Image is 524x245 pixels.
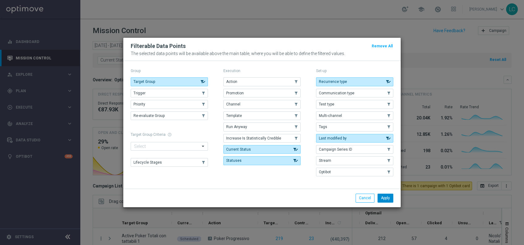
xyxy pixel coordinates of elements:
[371,43,393,49] button: Remove All
[223,145,301,154] button: Current Status
[226,114,242,118] span: Template
[167,132,172,137] span: help_outline
[316,77,393,86] button: Recurrence type
[319,91,354,95] span: Communication type
[226,80,237,84] span: Action
[133,102,145,106] span: Priority
[226,102,240,106] span: Channel
[316,68,393,73] p: Set-up
[319,114,342,118] span: Multi-channel
[223,68,301,73] p: Execution
[316,111,393,120] button: Multi-channel
[133,80,155,84] span: Target Group
[223,100,301,109] button: Channel
[131,132,208,137] h1: Target Group Criteria
[131,51,393,56] p: The selected data points will be available above the main table, where you will be able to define...
[319,136,347,140] span: Last modified by
[378,194,393,202] button: Apply
[226,125,247,129] span: Run Anyway
[316,100,393,109] button: Test type
[131,111,208,120] button: Re-evaluate Group
[131,158,208,167] button: Lifecycle Stages
[131,89,208,97] button: Trigger
[226,158,242,163] span: Statuses
[356,194,374,202] button: Cancel
[319,80,347,84] span: Recurrence type
[223,77,301,86] button: Action
[133,114,165,118] span: Re-evaluate Group
[319,125,327,129] span: Tags
[131,68,208,73] p: Group
[223,156,301,165] button: Statuses
[223,123,301,131] button: Run Anyway
[319,170,331,174] span: Optibot
[316,156,393,165] button: Stream
[316,123,393,131] button: Tags
[316,145,393,154] button: Campaign Series ID
[131,42,186,50] h2: Filterable Data Points
[131,77,208,86] button: Target Group
[319,102,334,106] span: Test type
[223,89,301,97] button: Promotion
[223,134,301,143] button: Increase Is Statistically Credible
[223,111,301,120] button: Template
[133,91,146,95] span: Trigger
[316,134,393,143] button: Last modified by
[316,168,393,176] button: Optibot
[131,100,208,109] button: Priority
[226,147,251,152] span: Current Status
[133,160,162,165] span: Lifecycle Stages
[319,147,352,152] span: Campaign Series ID
[226,136,281,140] span: Increase Is Statistically Credible
[319,158,331,163] span: Stream
[316,89,393,97] button: Communication type
[226,91,244,95] span: Promotion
